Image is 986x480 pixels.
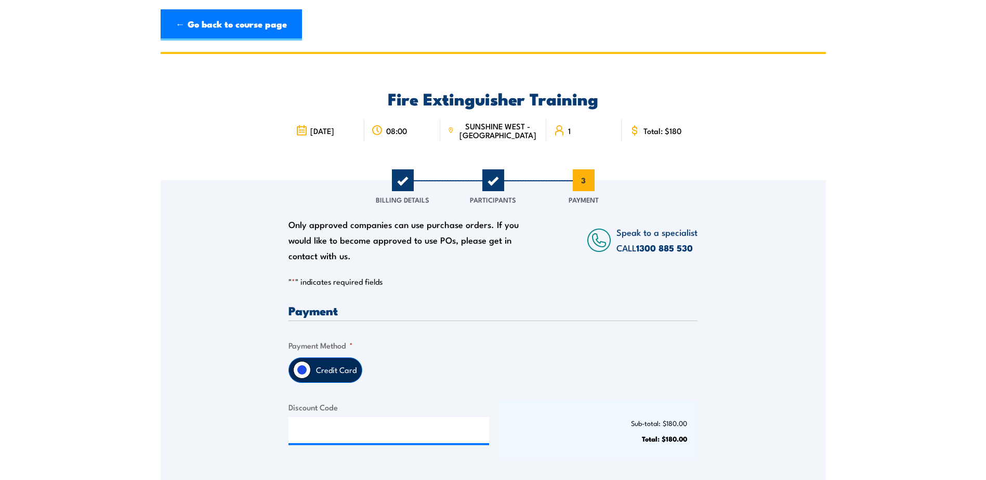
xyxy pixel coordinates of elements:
span: SUNSHINE WEST - [GEOGRAPHIC_DATA] [457,122,538,139]
h2: Fire Extinguisher Training [288,91,698,105]
a: 1300 885 530 [636,241,693,255]
span: Billing Details [376,194,429,205]
label: Credit Card [311,358,362,382]
p: Sub-total: $180.00 [508,419,688,427]
div: Only approved companies can use purchase orders. If you would like to become approved to use POs,... [288,217,524,263]
strong: Total: $180.00 [642,433,687,444]
a: ← Go back to course page [161,9,302,41]
h3: Payment [288,304,698,316]
span: 2 [482,169,504,191]
span: 1 [392,169,414,191]
p: " " indicates required fields [288,276,698,287]
span: Payment [569,194,599,205]
span: 08:00 [386,126,407,135]
label: Discount Code [288,401,489,413]
span: 1 [568,126,571,135]
span: 3 [573,169,595,191]
span: Total: $180 [643,126,681,135]
span: Speak to a specialist CALL [616,225,698,254]
span: Participants [470,194,516,205]
span: [DATE] [310,126,334,135]
legend: Payment Method [288,339,353,351]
